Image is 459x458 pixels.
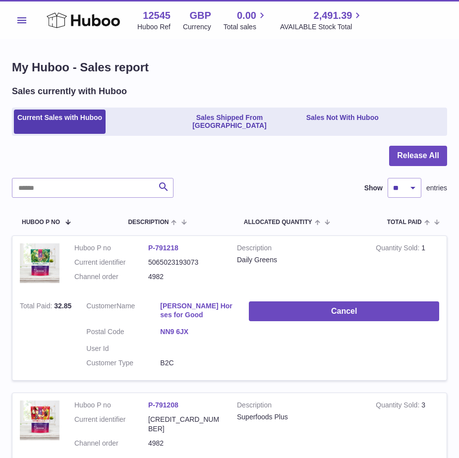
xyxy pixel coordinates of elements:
span: Total sales [224,22,268,32]
div: Daily Greens [237,255,361,265]
div: Huboo Ref [137,22,171,32]
strong: Quantity Sold [376,244,421,254]
dt: Postal Code [86,327,160,339]
dt: User Id [86,344,160,353]
span: Huboo P no [22,219,60,226]
strong: Quantity Sold [376,401,421,411]
span: 32.85 [54,302,71,310]
a: 0.00 Total sales [224,9,268,32]
a: Current Sales with Huboo [14,110,106,134]
strong: Total Paid [20,302,54,312]
a: P-791208 [148,401,178,409]
dt: Name [86,301,160,323]
a: 2,491.39 AVAILABLE Stock Total [280,9,364,32]
dt: Huboo P no [74,401,148,410]
button: Cancel [249,301,439,322]
strong: GBP [189,9,211,22]
div: Superfoods Plus [237,412,361,422]
span: 2,491.39 [314,9,352,22]
dd: 4982 [148,272,222,282]
dd: [CREDIT_CARD_NUMBER] [148,415,222,434]
span: AVAILABLE Stock Total [280,22,364,32]
dt: Huboo P no [74,243,148,253]
span: ALLOCATED Quantity [244,219,312,226]
td: 1 [368,236,447,294]
dt: Current identifier [74,415,148,434]
h2: Sales currently with Huboo [12,85,127,97]
strong: Description [237,401,361,412]
dd: 5065023193073 [148,258,222,267]
label: Show [364,183,383,193]
a: NN9 6JX [160,327,234,337]
dd: B2C [160,358,234,368]
span: 0.00 [237,9,256,22]
span: Description [128,219,169,226]
a: [PERSON_NAME] Horses for Good [160,301,234,320]
a: P-791218 [148,244,178,252]
img: 125451756937823.jpg [20,401,59,440]
h1: My Huboo - Sales report [12,59,447,75]
a: Sales Not With Huboo [303,110,382,134]
span: Customer [86,302,116,310]
dt: Channel order [74,272,148,282]
dt: Channel order [74,439,148,448]
dd: 4982 [148,439,222,448]
a: Sales Shipped From [GEOGRAPHIC_DATA] [158,110,300,134]
img: 125451757006875.jpg [20,243,59,283]
dt: Customer Type [86,358,160,368]
div: Currency [183,22,211,32]
dt: Current identifier [74,258,148,267]
strong: 12545 [143,9,171,22]
span: Total paid [387,219,422,226]
strong: Description [237,243,361,255]
span: entries [426,183,447,193]
button: Release All [389,146,447,166]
